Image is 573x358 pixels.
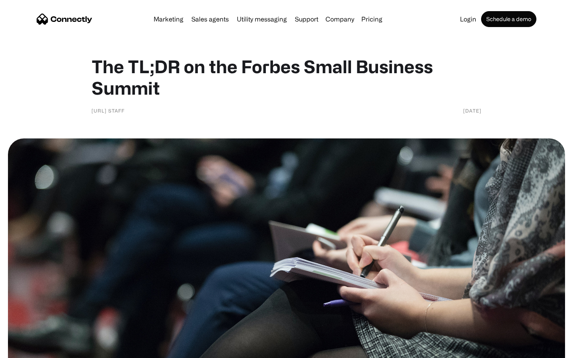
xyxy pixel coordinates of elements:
[92,56,481,99] h1: The TL;DR on the Forbes Small Business Summit
[188,16,232,22] a: Sales agents
[463,107,481,115] div: [DATE]
[457,16,479,22] a: Login
[92,107,125,115] div: [URL] Staff
[16,344,48,355] ul: Language list
[358,16,386,22] a: Pricing
[234,16,290,22] a: Utility messaging
[325,14,354,25] div: Company
[481,11,536,27] a: Schedule a demo
[150,16,187,22] a: Marketing
[292,16,322,22] a: Support
[8,344,48,355] aside: Language selected: English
